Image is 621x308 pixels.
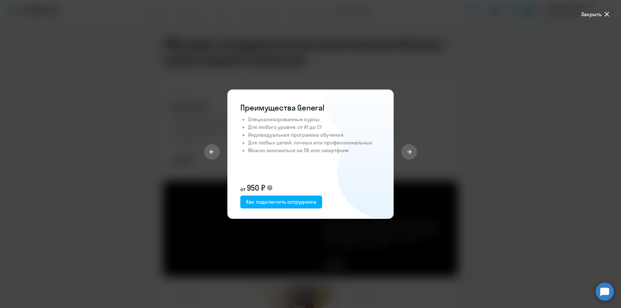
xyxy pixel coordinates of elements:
[248,131,381,139] li: Индивидуальная программа обучения
[240,185,245,193] small: от
[240,103,296,112] span: Преимущества
[297,103,324,112] span: General
[240,196,322,208] button: Как подключить сотрудника
[248,139,381,146] li: Для любых целей: личных или профессиональных
[248,123,381,131] li: Для любого уровня: от А1 до С1
[248,115,381,123] li: Специализированные курсы
[246,198,316,206] div: Как подключить сотрудника
[324,90,394,219] img: product-background-1.svg
[247,183,265,193] span: 950 ₽
[581,10,602,18] span: Закрыть
[248,146,381,154] li: Можно заниматься на ПК или смартфоне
